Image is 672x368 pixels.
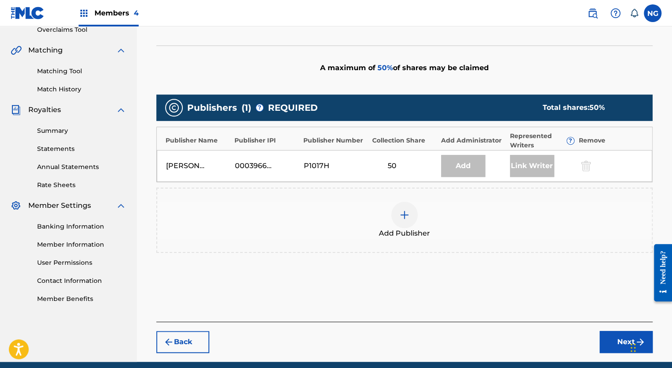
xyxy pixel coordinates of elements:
a: Member Benefits [37,294,126,304]
img: search [587,8,598,19]
a: User Permissions [37,258,126,267]
a: Match History [37,85,126,94]
img: publishers [169,102,179,113]
span: Royalties [28,105,61,115]
div: Collection Share [372,136,437,145]
img: expand [116,105,126,115]
img: expand [116,45,126,56]
div: Add Administrator [441,136,506,145]
span: ( 1 ) [242,101,251,114]
iframe: Resource Center [647,237,672,308]
img: add [399,210,410,220]
a: Statements [37,144,126,154]
span: Publishers [187,101,237,114]
iframe: Chat Widget [628,326,672,368]
a: Summary [37,126,126,135]
img: Matching [11,45,22,56]
a: Overclaims Tool [37,25,126,34]
img: Top Rightsholders [79,8,89,19]
img: expand [116,200,126,211]
div: Publisher Number [303,136,368,145]
div: Drag [630,334,636,361]
div: Help [607,4,624,22]
button: Back [156,331,209,353]
div: A maximum of of shares may be claimed [156,45,653,90]
div: Publisher IPI [234,136,299,145]
img: help [610,8,621,19]
img: MLC Logo [11,7,45,19]
div: Represented Writers [510,131,574,150]
img: 7ee5dd4eb1f8a8e3ef2f.svg [163,337,174,347]
span: 4 [134,9,139,17]
img: Royalties [11,105,21,115]
div: Remove [579,136,643,145]
span: 50 % [378,64,393,72]
span: Member Settings [28,200,91,211]
a: Annual Statements [37,162,126,172]
span: ? [567,137,574,144]
div: Publisher Name [166,136,230,145]
span: Matching [28,45,63,56]
a: Rate Sheets [37,180,126,190]
a: Banking Information [37,222,126,231]
a: Contact Information [37,276,126,285]
a: Member Information [37,240,126,249]
span: Members [94,8,139,18]
span: Add Publisher [379,228,430,239]
button: Next [600,331,653,353]
span: REQUIRED [268,101,318,114]
div: User Menu [644,4,661,22]
div: Notifications [630,9,638,18]
a: Public Search [584,4,601,22]
span: ? [256,104,263,111]
a: Matching Tool [37,67,126,76]
div: Total shares: [543,102,635,113]
span: 50 % [589,103,605,112]
img: Member Settings [11,200,21,211]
